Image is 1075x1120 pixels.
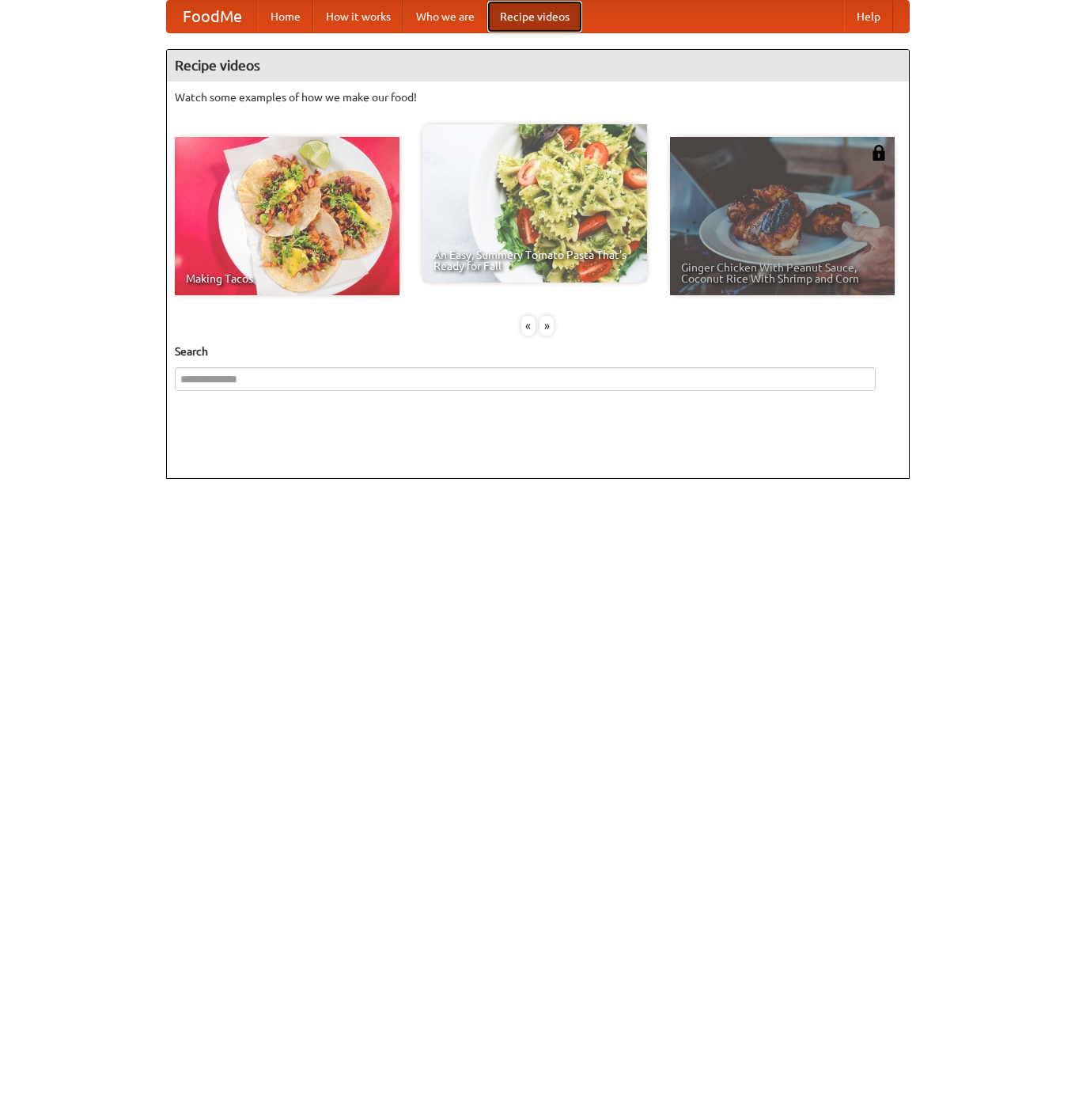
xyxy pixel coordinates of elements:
p: Watch some examples of how we make our food! [175,89,901,105]
span: An Easy, Summery Tomato Pasta That's Ready for Fall [433,249,636,271]
div: « [521,316,536,336]
a: Making Tacos [175,137,399,295]
a: Recipe videos [487,1,582,32]
a: Home [258,1,313,32]
h5: Search [175,344,901,359]
a: How it works [313,1,403,32]
a: An Easy, Summery Tomato Pasta That's Ready for Fall [422,124,647,283]
img: 483408.png [871,145,887,161]
a: Help [844,1,893,32]
a: FoodMe [167,1,258,32]
a: Who we are [403,1,487,32]
div: » [539,316,554,336]
span: Making Tacos [186,273,388,284]
h4: Recipe videos [167,50,909,82]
